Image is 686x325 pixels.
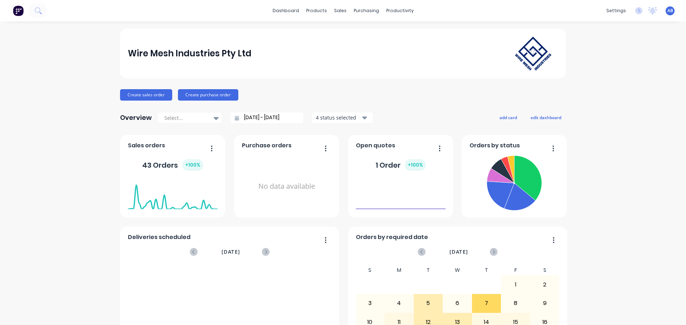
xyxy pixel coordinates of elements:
[356,265,385,275] div: S
[120,89,172,101] button: Create sales order
[414,294,443,312] div: 5
[316,114,361,121] div: 4 status selected
[508,30,558,77] img: Wire Mesh Industries Pty Ltd
[13,5,24,16] img: Factory
[182,159,203,171] div: + 100 %
[356,233,428,242] span: Orders by required date
[242,141,292,150] span: Purchase orders
[495,113,522,122] button: add card
[120,111,152,125] div: Overview
[449,248,468,256] span: [DATE]
[472,265,501,275] div: T
[330,5,350,16] div: sales
[376,159,426,171] div: 1 Order
[472,294,501,312] div: 7
[350,5,383,16] div: purchasing
[501,265,530,275] div: F
[178,89,238,101] button: Create purchase order
[384,265,414,275] div: M
[222,248,240,256] span: [DATE]
[356,141,395,150] span: Open quotes
[142,159,203,171] div: 43 Orders
[385,294,413,312] div: 4
[667,7,673,14] span: AB
[531,294,559,312] div: 9
[603,5,630,16] div: settings
[443,265,472,275] div: W
[269,5,303,16] a: dashboard
[443,294,472,312] div: 6
[312,112,373,123] button: 4 status selected
[469,141,520,150] span: Orders by status
[128,46,252,61] div: Wire Mesh Industries Pty Ltd
[501,294,530,312] div: 8
[356,294,384,312] div: 3
[303,5,330,16] div: products
[242,153,332,220] div: No data available
[383,5,417,16] div: productivity
[405,159,426,171] div: + 100 %
[128,141,165,150] span: Sales orders
[530,265,560,275] div: S
[501,276,530,294] div: 1
[414,265,443,275] div: T
[526,113,566,122] button: edit dashboard
[531,276,559,294] div: 2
